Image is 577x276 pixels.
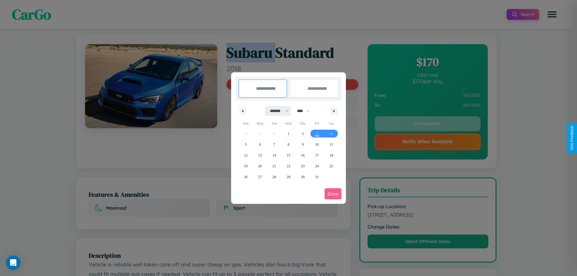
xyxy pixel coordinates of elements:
span: 6 [259,139,261,150]
div: Give Feedback [570,126,574,150]
button: 7 [267,139,281,150]
button: 10 [310,139,324,150]
button: 29 [281,171,295,182]
span: Thu [296,119,310,128]
span: 29 [287,171,290,182]
button: 18 [324,150,338,161]
button: Done [325,188,341,199]
span: Sun [239,119,253,128]
span: 16 [301,150,304,161]
span: 8 [288,139,289,150]
span: 21 [273,161,276,171]
span: 3 [316,128,318,139]
span: Mon [253,119,267,128]
span: 26 [244,171,248,182]
button: 31 [310,171,324,182]
button: 13 [253,150,267,161]
span: 31 [315,171,319,182]
button: 24 [310,161,324,171]
button: 27 [253,171,267,182]
div: Open Intercom Messenger [6,256,20,270]
span: 30 [301,171,304,182]
button: 3 [310,128,324,139]
button: 26 [239,171,253,182]
span: 27 [258,171,262,182]
span: 2 [302,128,304,139]
button: 17 [310,150,324,161]
button: 6 [253,139,267,150]
span: 17 [315,150,319,161]
span: 5 [245,139,247,150]
button: 14 [267,150,281,161]
button: 23 [296,161,310,171]
button: 2 [296,128,310,139]
button: 1 [281,128,295,139]
span: 28 [273,171,276,182]
button: 9 [296,139,310,150]
button: 30 [296,171,310,182]
span: Wed [281,119,295,128]
button: 22 [281,161,295,171]
button: 4 [324,128,338,139]
span: 20 [258,161,262,171]
span: 13 [258,150,262,161]
span: 7 [273,139,275,150]
span: 1 [288,128,289,139]
span: 10 [315,139,319,150]
span: 4 [330,128,332,139]
button: 11 [324,139,338,150]
span: 14 [273,150,276,161]
span: Sat [324,119,338,128]
span: 12 [244,150,248,161]
button: 5 [239,139,253,150]
span: 9 [302,139,304,150]
button: 16 [296,150,310,161]
span: 23 [301,161,304,171]
span: 18 [329,150,333,161]
span: 24 [315,161,319,171]
span: 25 [329,161,333,171]
button: 19 [239,161,253,171]
button: 8 [281,139,295,150]
button: 25 [324,161,338,171]
button: 20 [253,161,267,171]
span: 22 [287,161,290,171]
button: 28 [267,171,281,182]
span: 19 [244,161,248,171]
span: Fri [310,119,324,128]
span: 15 [287,150,290,161]
button: 15 [281,150,295,161]
button: 21 [267,161,281,171]
button: 12 [239,150,253,161]
span: 11 [329,139,333,150]
span: Tue [267,119,281,128]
